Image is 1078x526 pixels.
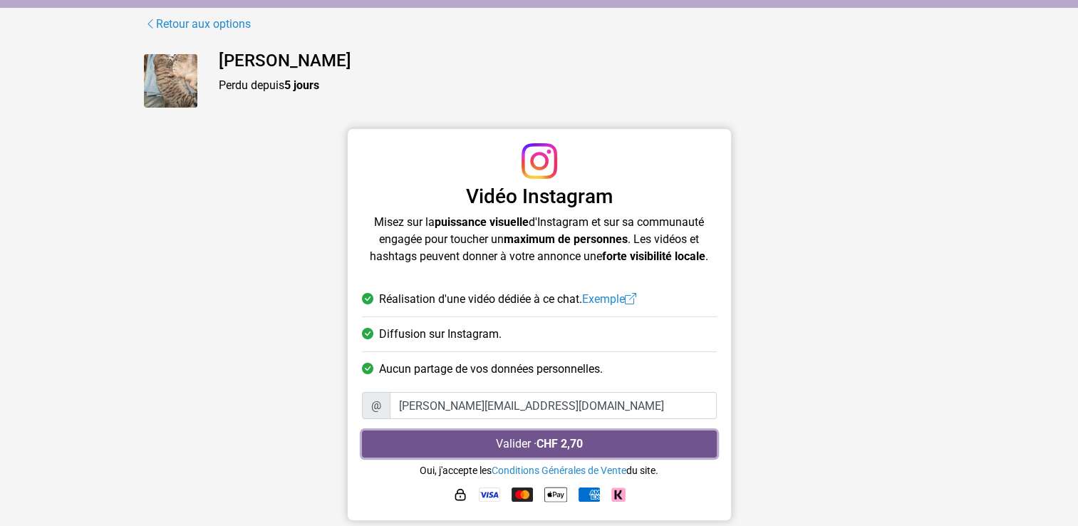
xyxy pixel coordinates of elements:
[579,488,600,502] img: American Express
[582,292,636,306] a: Exemple
[362,430,717,458] button: Valider ·CHF 2,70
[435,215,529,229] strong: puissance visuelle
[544,483,567,506] img: Apple Pay
[504,232,628,246] strong: maximum de personnes
[362,185,717,209] h3: Vidéo Instagram
[537,437,583,450] strong: CHF 2,70
[379,291,636,308] span: Réalisation d'une vidéo dédiée à ce chat.
[219,51,935,71] h4: [PERSON_NAME]
[420,465,658,476] small: Oui, j'accepte les du site.
[379,326,502,343] span: Diffusion sur Instagram.
[362,392,390,419] span: @
[611,488,626,502] img: Klarna
[379,361,603,378] span: Aucun partage de vos données personnelles.
[219,77,935,94] p: Perdu depuis
[602,249,705,263] strong: forte visibilité locale
[522,143,557,179] img: Instagram
[479,488,500,502] img: Visa
[492,465,626,476] a: Conditions Générales de Vente
[390,392,717,419] input: Adresse e-mail
[362,214,717,265] p: Misez sur la d'Instagram et sur sa communauté engagée pour toucher un . Les vidéos et hashtags pe...
[144,15,252,33] a: Retour aux options
[453,488,467,502] img: HTTPS : paiement sécurisé
[512,488,533,502] img: Mastercard
[284,78,319,92] strong: 5 jours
